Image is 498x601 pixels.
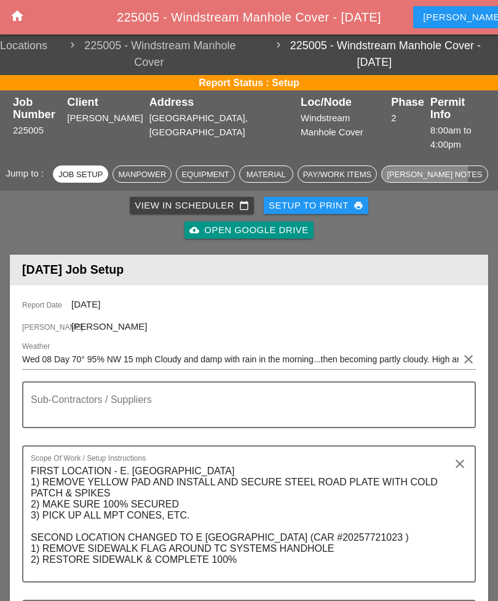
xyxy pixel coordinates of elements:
div: [PERSON_NAME] [67,111,143,125]
div: Job Setup [58,169,103,181]
button: Equipment [176,165,234,183]
span: [PERSON_NAME] [71,321,147,332]
i: clear [461,352,476,367]
div: 8:00am to 4:00pm [430,124,485,151]
div: 225005 [13,124,61,138]
div: Manpower [118,169,166,181]
div: Permit Info [430,96,485,121]
textarea: Scope Of Work / Setup Instructions [31,461,457,581]
span: Report Date [22,300,71,311]
span: 225005 - Windstream Manhole Cover [47,38,251,71]
div: Loc/Node [301,96,385,108]
i: home [10,9,25,23]
div: Equipment [181,169,229,181]
div: [GEOGRAPHIC_DATA], [GEOGRAPHIC_DATA] [149,111,294,139]
div: Material [245,169,288,181]
span: [PERSON_NAME] [22,322,71,333]
button: Pay/Work Items [298,165,377,183]
div: Pay/Work Items [303,169,371,181]
button: Manpower [113,165,172,183]
div: Job Number [13,96,61,121]
a: Open Google Drive [184,221,313,239]
div: Open Google Drive [189,223,308,237]
i: print [354,201,363,210]
button: Setup to Print [264,197,368,214]
button: Material [239,165,293,183]
header: [DATE] Job Setup [10,255,488,285]
button: Job Setup [53,165,108,183]
div: Address [149,96,294,108]
i: clear [453,456,467,471]
span: 225005 - Windstream Manhole Cover - [DATE] [117,10,381,24]
div: [PERSON_NAME] Notes [387,169,482,181]
i: calendar_today [239,201,249,210]
span: Jump to : [6,168,49,178]
div: Client [67,96,143,108]
span: [DATE] [71,299,100,309]
div: Phase [391,96,424,108]
div: Setup to Print [269,199,363,213]
button: [PERSON_NAME] Notes [381,165,488,183]
a: 225005 - Windstream Manhole Cover - [DATE] [251,38,498,71]
textarea: Sub-Contractors / Suppliers [31,397,457,427]
input: Weather [22,349,459,369]
a: View in Scheduler [130,197,254,214]
i: cloud_upload [189,225,199,235]
div: 2 [391,111,424,125]
div: Windstream Manhole Cover [301,111,385,139]
div: View in Scheduler [135,199,249,213]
